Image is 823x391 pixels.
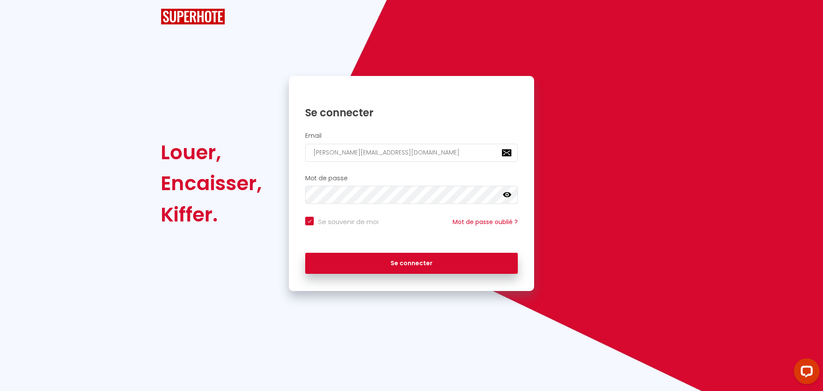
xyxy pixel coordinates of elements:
h2: Mot de passe [305,175,518,182]
button: Se connecter [305,253,518,274]
h1: Se connecter [305,106,518,119]
img: SuperHote logo [161,9,225,24]
iframe: LiveChat chat widget [787,355,823,391]
div: Louer, [161,137,262,168]
a: Mot de passe oublié ? [453,218,518,226]
div: Encaisser, [161,168,262,199]
h2: Email [305,132,518,139]
input: Ton Email [305,144,518,162]
div: Kiffer. [161,199,262,230]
